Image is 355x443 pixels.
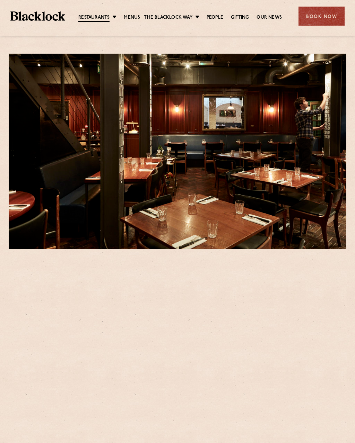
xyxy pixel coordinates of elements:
img: BL_Textured_Logo-footer-cropped.svg [10,11,65,21]
a: Menus [124,14,140,21]
a: The Blacklock Way [144,14,192,21]
a: People [207,14,223,21]
a: Our News [257,14,282,21]
a: Gifting [231,14,249,21]
div: Book Now [298,7,345,26]
a: Restaurants [78,14,110,22]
